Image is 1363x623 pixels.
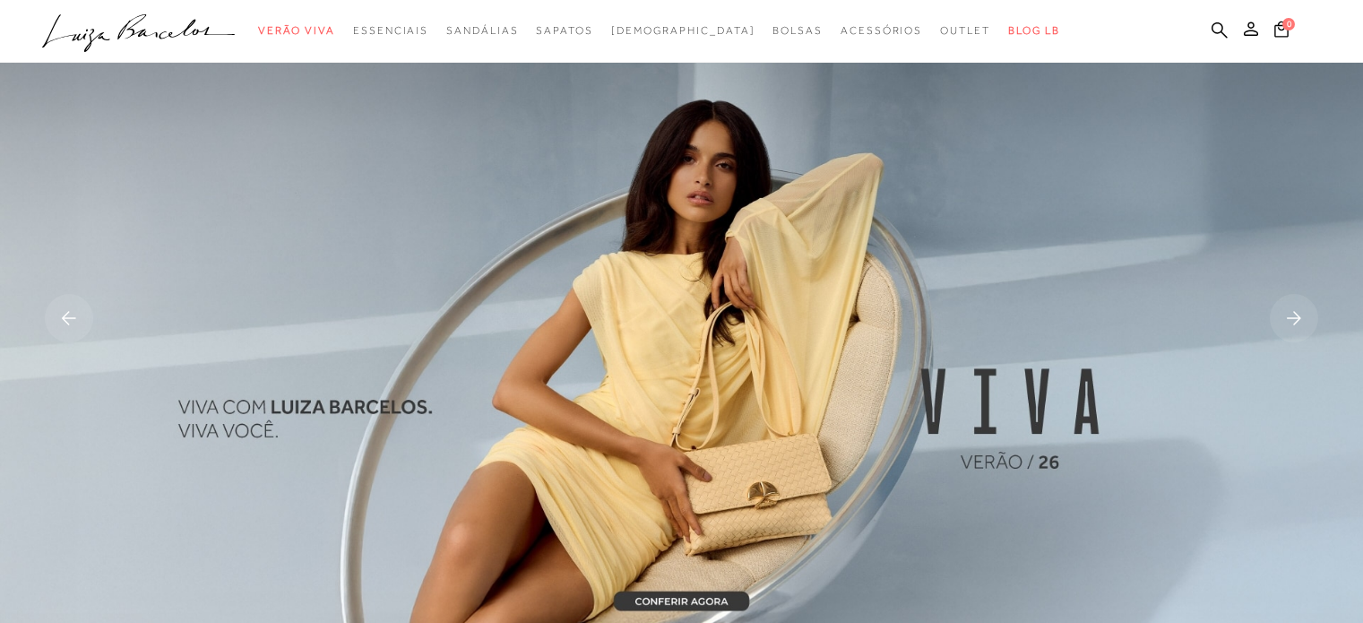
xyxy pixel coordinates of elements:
span: BLOG LB [1008,24,1060,37]
span: Bolsas [772,24,823,37]
a: noSubCategoriesText [446,14,518,48]
a: BLOG LB [1008,14,1060,48]
a: noSubCategoriesText [536,14,592,48]
span: Sandálias [446,24,518,37]
button: 0 [1269,20,1294,44]
span: Acessórios [841,24,922,37]
a: noSubCategoriesText [258,14,335,48]
a: noSubCategoriesText [940,14,990,48]
span: Outlet [940,24,990,37]
a: noSubCategoriesText [611,14,755,48]
span: 0 [1282,18,1295,30]
a: noSubCategoriesText [772,14,823,48]
span: Essenciais [353,24,428,37]
a: noSubCategoriesText [353,14,428,48]
span: Verão Viva [258,24,335,37]
span: Sapatos [536,24,592,37]
a: noSubCategoriesText [841,14,922,48]
span: [DEMOGRAPHIC_DATA] [611,24,755,37]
